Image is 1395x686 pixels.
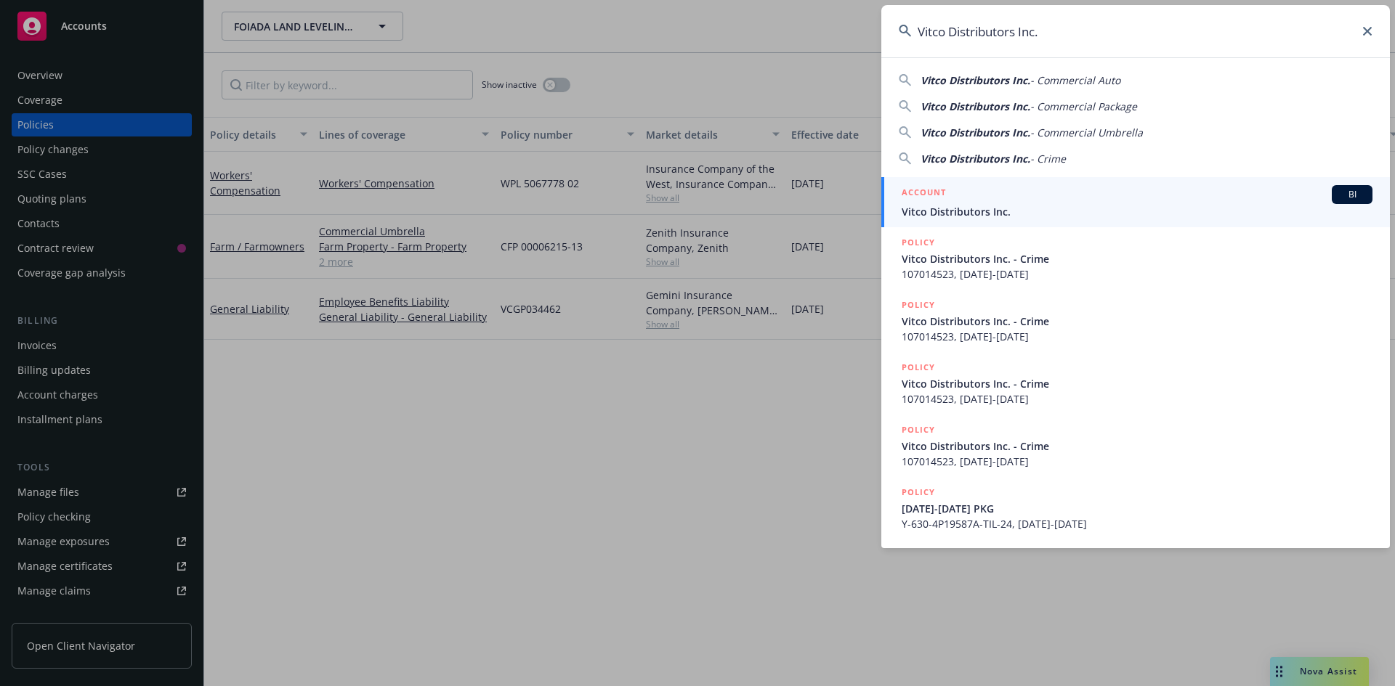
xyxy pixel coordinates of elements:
a: POLICYVitco Distributors Inc. - Crime107014523, [DATE]-[DATE] [881,227,1390,290]
span: Vitco Distributors Inc. [921,126,1030,139]
span: Vitco Distributors Inc. - Crime [902,438,1372,454]
span: Vitco Distributors Inc. [902,204,1372,219]
span: [DATE]-[DATE] PKG [902,501,1372,516]
a: ACCOUNTBIVitco Distributors Inc. [881,177,1390,227]
h5: POLICY [902,485,935,499]
span: 107014523, [DATE]-[DATE] [902,329,1372,344]
span: - Commercial Auto [1030,73,1120,87]
h5: POLICY [902,360,935,375]
a: POLICYVitco Distributors Inc. - Crime107014523, [DATE]-[DATE] [881,352,1390,415]
a: POLICY[DATE]-[DATE] PKGY-630-4P19587A-TIL-24, [DATE]-[DATE] [881,477,1390,539]
span: Vitco Distributors Inc. [921,73,1030,87]
span: - Crime [1030,152,1066,166]
h5: POLICY [902,235,935,250]
h5: POLICY [902,422,935,437]
span: - Commercial Umbrella [1030,126,1143,139]
a: POLICYVitco Distributors Inc. - Crime107014523, [DATE]-[DATE] [881,290,1390,352]
span: 107014523, [DATE]-[DATE] [902,454,1372,469]
span: Vitco Distributors Inc. - Crime [902,314,1372,329]
span: Y-630-4P19587A-TIL-24, [DATE]-[DATE] [902,516,1372,531]
span: Vitco Distributors Inc. [921,99,1030,113]
span: 107014523, [DATE]-[DATE] [902,266,1372,282]
input: Search... [881,5,1390,57]
span: Vitco Distributors Inc. - Crime [902,251,1372,266]
span: - Commercial Package [1030,99,1137,113]
span: BI [1338,188,1367,201]
a: POLICYVitco Distributors Inc. - Crime107014523, [DATE]-[DATE] [881,415,1390,477]
span: 107014523, [DATE]-[DATE] [902,391,1372,407]
h5: POLICY [902,298,935,312]
span: Vitco Distributors Inc. [921,152,1030,166]
span: Vitco Distributors Inc. - Crime [902,376,1372,391]
h5: ACCOUNT [902,185,946,203]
